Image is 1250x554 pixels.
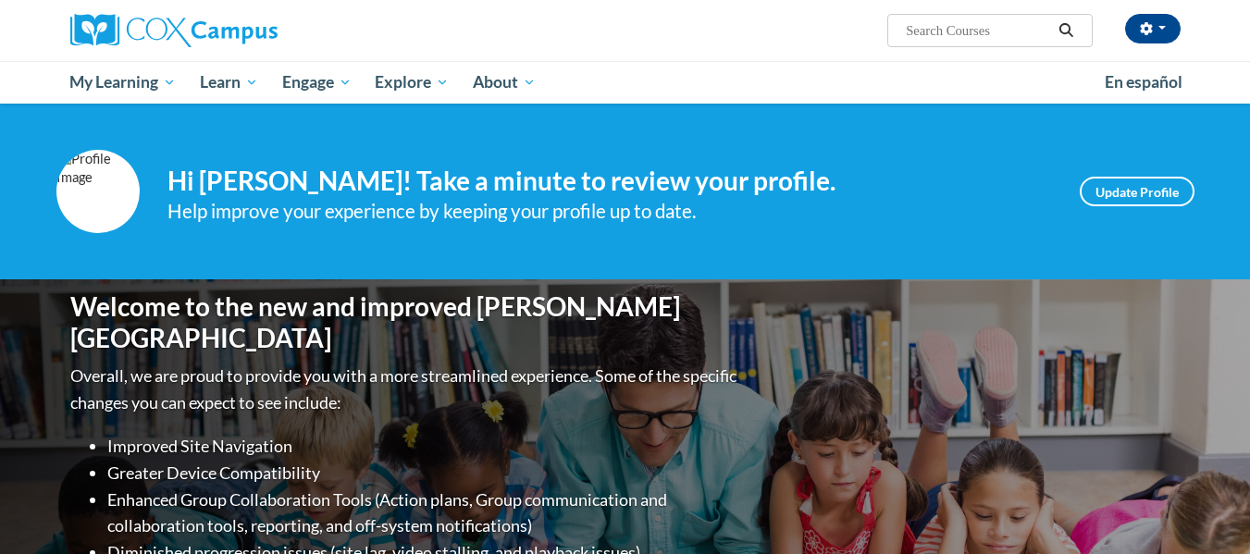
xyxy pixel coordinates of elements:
[270,61,364,104] a: Engage
[200,71,258,93] span: Learn
[375,71,449,93] span: Explore
[1080,177,1194,206] a: Update Profile
[282,71,352,93] span: Engage
[167,196,1052,227] div: Help improve your experience by keeping your profile up to date.
[107,486,741,540] li: Enhanced Group Collaboration Tools (Action plans, Group communication and collaboration tools, re...
[56,150,140,233] img: Profile Image
[70,291,741,353] h1: Welcome to the new and improved [PERSON_NAME][GEOGRAPHIC_DATA]
[1125,14,1181,43] button: Account Settings
[1176,480,1235,539] iframe: Button to launch messaging window
[167,166,1052,197] h4: Hi [PERSON_NAME]! Take a minute to review your profile.
[107,433,741,460] li: Improved Site Navigation
[188,61,270,104] a: Learn
[904,19,1052,42] input: Search Courses
[70,14,422,47] a: Cox Campus
[473,71,536,93] span: About
[70,363,741,416] p: Overall, we are proud to provide you with a more streamlined experience. Some of the specific cha...
[70,14,278,47] img: Cox Campus
[363,61,461,104] a: Explore
[58,61,189,104] a: My Learning
[69,71,176,93] span: My Learning
[461,61,548,104] a: About
[1093,63,1194,102] a: En español
[1105,72,1182,92] span: En español
[1052,19,1080,42] button: Search
[107,460,741,486] li: Greater Device Compatibility
[43,61,1208,104] div: Main menu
